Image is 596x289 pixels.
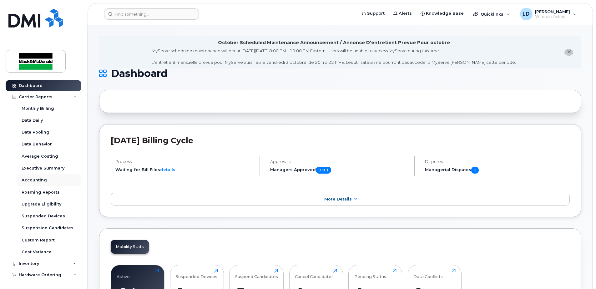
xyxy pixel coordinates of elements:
[471,167,479,174] span: 0
[117,269,130,279] div: Active
[152,48,516,65] div: MyServe scheduled maintenance will occur [DATE][DATE] 8:00 PM - 10:00 PM Eastern. Users will be u...
[425,159,570,164] h4: Disputes
[218,39,450,46] div: October Scheduled Maintenance Announcement / Annonce D'entretient Prévue Pour octobre
[564,49,573,56] button: close notification
[270,159,409,164] h4: Approvals
[270,167,409,174] h5: Managers Approved
[324,197,352,201] span: More Details
[316,167,331,174] span: 0 of 1
[425,167,570,174] h5: Managerial Disputes
[115,159,254,164] h4: Process
[295,269,334,279] div: Cancel Candidates
[160,167,175,172] a: details
[176,269,217,279] div: Suspended Devices
[111,69,168,78] span: Dashboard
[354,269,386,279] div: Pending Status
[111,136,570,145] h2: [DATE] Billing Cycle
[413,269,443,279] div: Data Conflicts
[115,167,254,173] li: Waiting for Bill Files
[235,269,278,279] div: Suspend Candidates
